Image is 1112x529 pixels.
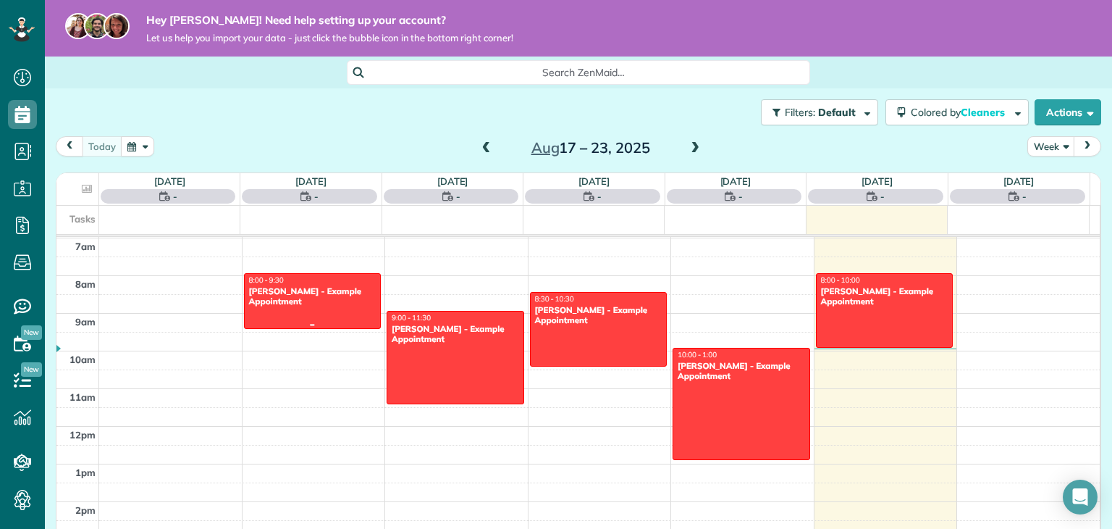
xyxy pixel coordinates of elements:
[1035,99,1101,125] button: Actions
[314,189,319,204] span: -
[597,189,602,204] span: -
[911,106,1010,119] span: Colored by
[1063,480,1098,515] div: Open Intercom Messenger
[146,32,513,44] span: Let us help you import your data - just click the bubble icon in the bottom right corner!
[720,175,751,187] a: [DATE]
[154,175,185,187] a: [DATE]
[295,175,327,187] a: [DATE]
[677,361,806,382] div: [PERSON_NAME] - Example Appointment
[173,189,177,204] span: -
[785,106,815,119] span: Filters:
[961,106,1007,119] span: Cleaners
[1003,175,1035,187] a: [DATE]
[531,138,560,157] span: Aug
[437,175,468,187] a: [DATE]
[21,325,42,340] span: New
[1022,189,1027,204] span: -
[818,106,856,119] span: Default
[738,189,743,204] span: -
[56,136,83,156] button: prev
[821,275,860,285] span: 8:00 - 10:00
[754,99,878,125] a: Filters: Default
[862,175,893,187] a: [DATE]
[1074,136,1101,156] button: next
[75,241,96,252] span: 7am
[578,175,610,187] a: [DATE]
[880,189,885,204] span: -
[75,504,96,516] span: 2pm
[456,189,460,204] span: -
[1027,136,1075,156] button: Week
[75,316,96,328] span: 9am
[534,305,663,326] div: [PERSON_NAME] - Example Appointment
[678,350,717,359] span: 10:00 - 1:00
[75,278,96,290] span: 8am
[69,354,96,365] span: 10am
[820,286,949,307] div: [PERSON_NAME] - Example Appointment
[69,213,96,225] span: Tasks
[65,13,91,39] img: maria-72a9807cf96188c08ef61303f053569d2e2a8a1cde33d635c8a3ac13582a053d.jpg
[761,99,878,125] button: Filters: Default
[69,391,96,403] span: 11am
[249,275,284,285] span: 8:00 - 9:30
[75,467,96,478] span: 1pm
[885,99,1029,125] button: Colored byCleaners
[392,313,431,322] span: 9:00 - 11:30
[535,294,574,304] span: 8:30 - 10:30
[248,286,377,307] div: [PERSON_NAME] - Example Appointment
[104,13,130,39] img: michelle-19f622bdf1676172e81f8f8fba1fb50e276960ebfe0243fe18214015130c80e4.jpg
[84,13,110,39] img: jorge-587dff0eeaa6aab1f244e6dc62b8924c3b6ad411094392a53c71c6c4a576187d.jpg
[500,140,681,156] h2: 17 – 23, 2025
[69,429,96,441] span: 12pm
[21,362,42,377] span: New
[391,324,520,345] div: [PERSON_NAME] - Example Appointment
[82,136,122,156] button: today
[146,13,513,28] strong: Hey [PERSON_NAME]! Need help setting up your account?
